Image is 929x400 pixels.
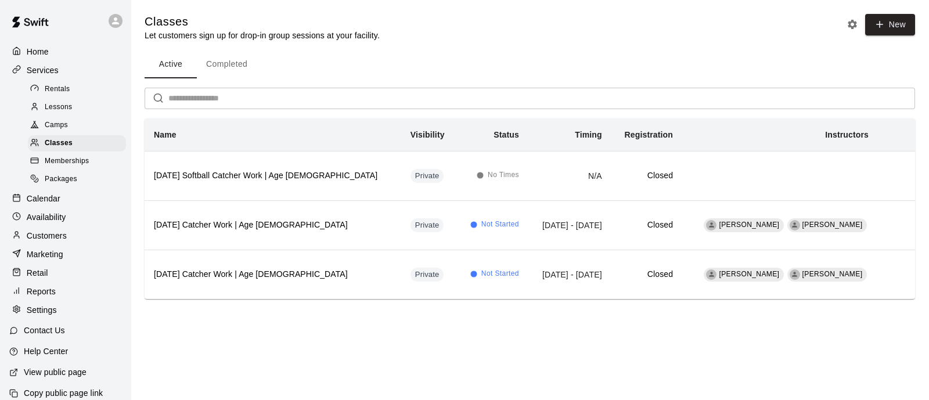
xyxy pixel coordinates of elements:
table: simple table [145,118,915,299]
a: Rentals [28,80,131,98]
div: Packages [28,171,126,188]
span: Private [411,171,444,182]
div: Camps [28,117,126,134]
p: Help Center [24,345,68,357]
b: Name [154,130,177,139]
h6: [DATE] Catcher Work | Age [DEMOGRAPHIC_DATA] [154,219,392,232]
a: Retail [9,264,121,282]
span: [PERSON_NAME] [802,221,863,229]
h5: Classes [145,14,380,30]
a: Packages [28,171,131,189]
a: Marketing [9,246,121,263]
p: Contact Us [24,325,65,336]
div: This service is hidden, and can only be accessed via a direct link [411,268,444,282]
div: This service is hidden, and can only be accessed via a direct link [411,169,444,183]
div: Declan Wiesner [790,220,800,230]
span: Private [411,269,444,280]
td: [DATE] - [DATE] [528,250,611,299]
span: Camps [45,120,68,131]
h6: [DATE] Softball Catcher Work | Age [DEMOGRAPHIC_DATA] [154,170,392,182]
span: Lessons [45,102,73,113]
span: Not Started [481,268,519,280]
button: Classes settings [844,16,861,33]
p: Availability [27,211,66,223]
span: Rentals [45,84,70,95]
p: Retail [27,267,48,279]
span: Classes [45,138,73,149]
div: Brett Armour [706,220,716,230]
span: [PERSON_NAME] [802,270,863,278]
td: [DATE] - [DATE] [528,200,611,250]
p: Settings [27,304,57,316]
div: Brett Armour [706,269,716,280]
h6: Closed [621,219,673,232]
p: Marketing [27,248,63,260]
p: Reports [27,286,56,297]
a: Home [9,43,121,60]
span: Private [411,220,444,231]
b: Visibility [411,130,445,139]
span: Memberships [45,156,89,167]
h6: [DATE] Catcher Work | Age [DEMOGRAPHIC_DATA] [154,268,392,281]
p: Copy public page link [24,387,103,399]
div: Lessons [28,99,126,116]
b: Status [494,130,519,139]
b: Timing [575,130,602,139]
span: Not Started [481,219,519,230]
span: Packages [45,174,77,185]
p: Services [27,64,59,76]
a: Reports [9,283,121,300]
p: Customers [27,230,67,242]
b: Instructors [825,130,869,139]
a: Lessons [28,98,131,116]
span: [PERSON_NAME] [719,221,779,229]
div: Memberships [28,153,126,170]
div: Rentals [28,81,126,98]
a: Customers [9,227,121,244]
a: Availability [9,208,121,226]
a: Memberships [28,153,131,171]
td: N/A [528,151,611,200]
p: Calendar [27,193,60,204]
h6: Closed [621,268,673,281]
span: [PERSON_NAME] [719,270,779,278]
h6: Closed [621,170,673,182]
a: Calendar [9,190,121,207]
button: Active [145,51,197,78]
p: Home [27,46,49,57]
button: New [865,14,915,35]
div: Declan Wiesner [790,269,800,280]
a: Settings [9,301,121,319]
div: This service is hidden, and can only be accessed via a direct link [411,218,444,232]
a: Classes [28,135,131,153]
span: No Times [488,170,519,181]
a: Services [9,62,121,79]
a: Camps [28,117,131,135]
b: Registration [625,130,673,139]
button: Completed [197,51,257,78]
p: View public page [24,366,87,378]
p: Let customers sign up for drop-in group sessions at your facility. [145,30,380,41]
div: Classes [28,135,126,152]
